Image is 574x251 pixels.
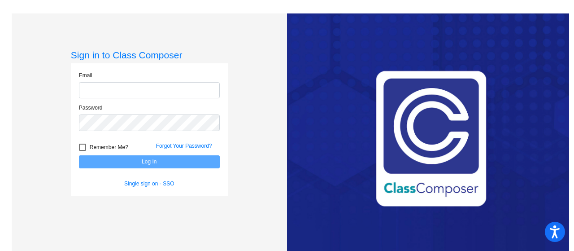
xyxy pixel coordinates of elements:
a: Single sign on - SSO [124,181,174,187]
label: Email [79,71,92,79]
h3: Sign in to Class Composer [71,49,228,61]
label: Password [79,104,103,112]
span: Remember Me? [90,142,128,153]
button: Log In [79,155,220,168]
a: Forgot Your Password? [156,143,212,149]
